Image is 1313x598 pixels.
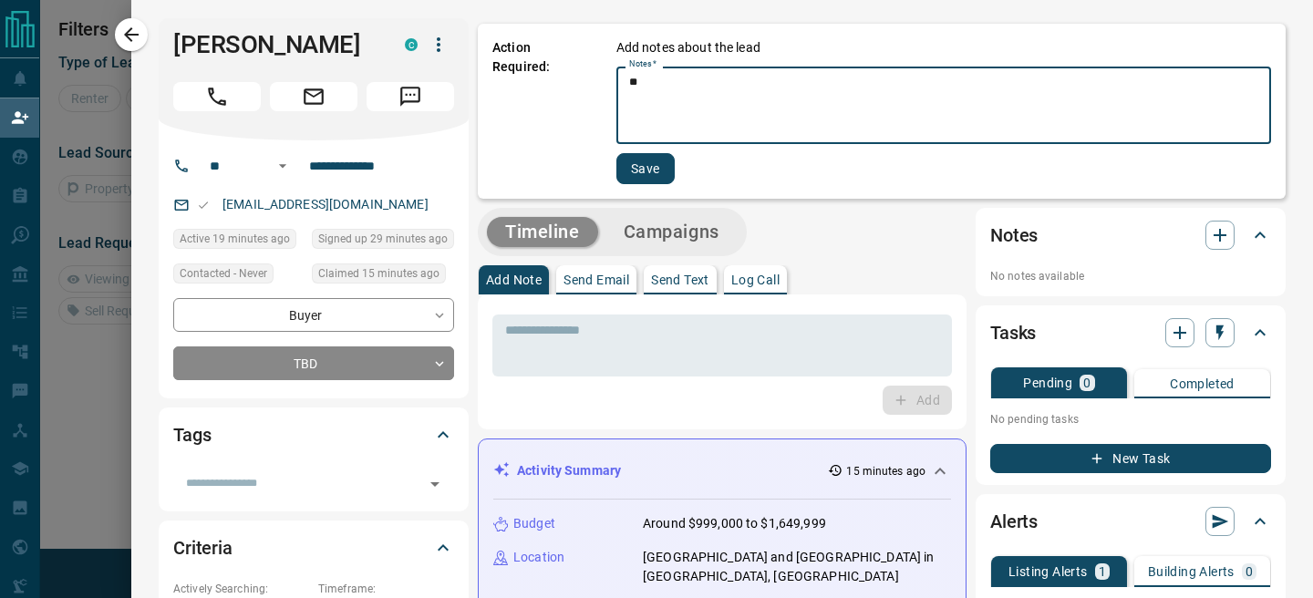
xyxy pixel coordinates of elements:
p: 0 [1083,376,1091,389]
p: Building Alerts [1148,565,1235,578]
span: Signed up 29 minutes ago [318,230,448,248]
p: Activity Summary [517,461,621,480]
button: Timeline [487,217,598,247]
p: Log Call [731,273,780,286]
p: No pending tasks [990,406,1271,433]
div: Buyer [173,298,454,332]
button: Open [272,155,294,177]
p: 0 [1246,565,1253,578]
div: Activity Summary15 minutes ago [493,454,951,488]
span: Contacted - Never [180,264,267,283]
div: Sun Aug 17 2025 [173,229,303,254]
p: Completed [1170,377,1235,390]
h2: Tasks [990,318,1036,347]
div: Sun Aug 17 2025 [312,229,454,254]
p: Timeframe: [318,581,454,597]
p: Actively Searching: [173,581,309,597]
h2: Tags [173,420,211,449]
p: [GEOGRAPHIC_DATA] and [GEOGRAPHIC_DATA] in [GEOGRAPHIC_DATA], [GEOGRAPHIC_DATA] [643,548,951,586]
p: No notes available [990,268,1271,284]
p: Send Email [563,273,629,286]
p: Pending [1023,376,1072,389]
p: 1 [1099,565,1106,578]
div: Tags [173,413,454,457]
label: Notes [629,58,656,70]
div: Criteria [173,526,454,570]
span: Email [270,82,357,111]
button: Open [422,471,448,497]
p: Add notes about the lead [616,38,760,57]
p: Budget [513,514,555,533]
h2: Notes [990,221,1038,250]
div: Notes [990,213,1271,257]
p: Listing Alerts [1008,565,1088,578]
h2: Alerts [990,507,1038,536]
svg: Email Valid [197,199,210,211]
div: Sun Aug 17 2025 [312,263,454,289]
p: Action Required: [492,38,589,184]
div: Alerts [990,500,1271,543]
span: Active 19 minutes ago [180,230,290,248]
h2: Criteria [173,533,233,562]
span: Claimed 15 minutes ago [318,264,439,283]
button: Campaigns [605,217,738,247]
p: 15 minutes ago [846,463,925,479]
p: Add Note [486,273,542,286]
button: Save [616,153,675,184]
div: Tasks [990,311,1271,355]
h1: [PERSON_NAME] [173,30,377,59]
p: Send Text [651,273,709,286]
span: Call [173,82,261,111]
div: TBD [173,346,454,380]
p: Location [513,548,564,567]
div: condos.ca [405,38,418,51]
button: New Task [990,444,1271,473]
p: Around $999,000 to $1,649,999 [643,514,826,533]
a: [EMAIL_ADDRESS][DOMAIN_NAME] [222,197,429,211]
span: Message [367,82,454,111]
